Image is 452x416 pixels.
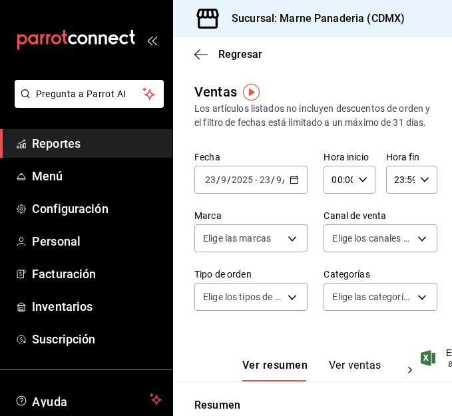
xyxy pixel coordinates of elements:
[32,200,162,218] span: Configuración
[255,174,258,185] span: -
[9,97,164,110] a: Pregunta a Parrot AI
[146,35,157,45] button: open_drawer_menu
[231,174,254,185] input: ----
[194,270,308,279] label: Tipo de orden
[32,232,162,250] span: Personal
[194,48,262,61] button: Regresar
[243,84,260,101] img: Tooltip marker
[36,87,143,101] span: Pregunta a Parrot AI
[203,232,271,245] span: Elige las marcas
[259,174,271,185] input: --
[218,48,262,61] span: Regresar
[227,174,231,185] span: /
[276,174,282,185] input: --
[329,359,381,381] button: Ver ventas
[221,11,405,27] h3: Sucursal: Marne Panaderia (CDMX)
[332,232,412,245] span: Elige los canales de venta
[204,174,216,185] input: --
[386,152,437,162] label: Hora fin
[32,167,162,185] span: Menú
[32,330,162,348] span: Suscripción
[32,391,144,407] span: Ayuda
[203,290,283,304] span: Elige los tipos de orden
[32,265,162,283] span: Facturación
[15,80,164,108] button: Pregunta a Parrot AI
[194,102,431,130] div: Los artículos listados no incluyen descuentos de orden y el filtro de fechas está limitado a un m...
[324,211,437,220] label: Canal de venta
[194,82,237,102] div: Ventas
[194,152,308,162] label: Fecha
[332,290,412,304] span: Elige las categorías
[194,211,308,220] label: Marca
[32,298,162,315] span: Inventarios
[282,174,286,185] span: /
[271,174,275,185] span: /
[324,270,437,279] label: Categorías
[216,174,220,185] span: /
[242,359,308,381] button: Ver resumen
[220,174,227,185] input: --
[32,134,162,152] span: Reportes
[324,152,375,162] label: Hora inicio
[194,397,431,413] p: Resumen
[242,359,397,381] div: navigation tabs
